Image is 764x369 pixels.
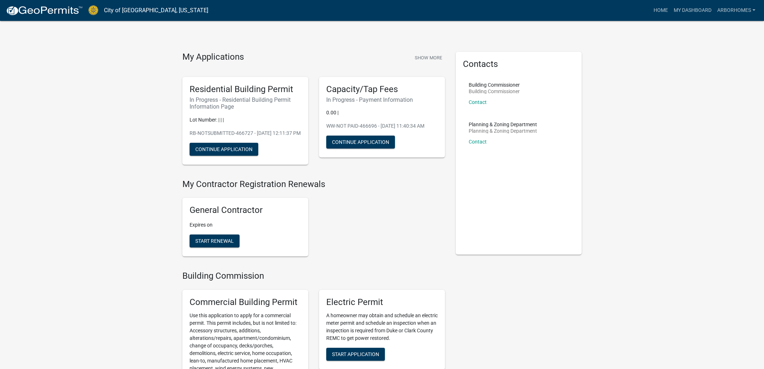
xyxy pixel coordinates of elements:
[182,179,445,263] wm-registration-list-section: My Contractor Registration Renewals
[469,122,537,127] p: Planning & Zoning Department
[190,205,301,215] h5: General Contractor
[182,271,445,281] h4: Building Commission
[195,238,234,244] span: Start Renewal
[190,84,301,95] h5: Residential Building Permit
[714,4,758,17] a: ArborHomes
[104,4,208,17] a: City of [GEOGRAPHIC_DATA], [US_STATE]
[326,348,385,361] button: Start Application
[326,122,438,130] p: WW-NOT PAID-466696 - [DATE] 11:40:34 AM
[469,99,487,105] a: Contact
[190,221,301,229] p: Expires on
[651,4,671,17] a: Home
[469,128,537,133] p: Planning & Zoning Department
[326,312,438,342] p: A homeowner may obtain and schedule an electric meter permit and schedule an inspection when an i...
[326,84,438,95] h5: Capacity/Tap Fees
[190,129,301,137] p: RB-NOTSUBMITTED-466727 - [DATE] 12:11:37 PM
[182,52,244,63] h4: My Applications
[326,136,395,149] button: Continue Application
[671,4,714,17] a: My Dashboard
[469,89,520,94] p: Building Commissioner
[332,351,379,357] span: Start Application
[469,82,520,87] p: Building Commissioner
[326,96,438,103] h6: In Progress - Payment Information
[326,297,438,307] h5: Electric Permit
[182,179,445,190] h4: My Contractor Registration Renewals
[190,116,301,124] p: Lot Number: | | |
[190,234,240,247] button: Start Renewal
[469,139,487,145] a: Contact
[190,297,301,307] h5: Commercial Building Permit
[326,109,438,117] p: 0.00 |
[190,96,301,110] h6: In Progress - Residential Building Permit Information Page
[190,143,258,156] button: Continue Application
[412,52,445,64] button: Show More
[463,59,574,69] h5: Contacts
[88,5,98,15] img: City of Jeffersonville, Indiana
